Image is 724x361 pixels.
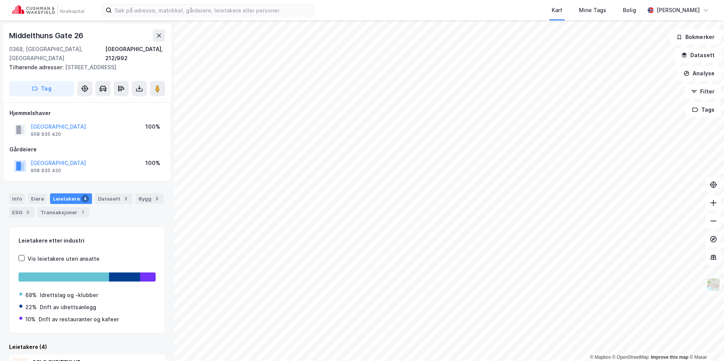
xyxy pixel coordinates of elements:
[657,6,700,15] div: [PERSON_NAME]
[686,102,721,117] button: Tags
[9,109,165,118] div: Hjemmelshaver
[24,209,31,216] div: 3
[612,355,649,360] a: OpenStreetMap
[79,209,86,216] div: 1
[9,30,85,42] div: Middelthuns Gate 26
[623,6,636,15] div: Bolig
[9,145,165,154] div: Gårdeiere
[39,315,119,324] div: Drift av restauranter og kafeer
[122,195,130,202] div: 2
[9,63,159,72] div: [STREET_ADDRESS]
[9,45,105,63] div: 0368, [GEOGRAPHIC_DATA], [GEOGRAPHIC_DATA]
[9,342,165,352] div: Leietakere (4)
[95,193,133,204] div: Datasett
[31,131,61,137] div: 958 935 420
[40,291,98,300] div: Idrettslag og -klubber
[28,254,100,263] div: Vis leietakere uten ansatte
[9,193,25,204] div: Info
[686,325,724,361] iframe: Chat Widget
[105,45,165,63] div: [GEOGRAPHIC_DATA], 212/992
[25,315,36,324] div: 10%
[50,193,92,204] div: Leietakere
[670,30,721,45] button: Bokmerker
[9,207,34,218] div: ESG
[706,277,721,292] img: Z
[28,193,47,204] div: Eiere
[25,303,37,312] div: 22%
[9,64,65,70] span: Tilhørende adresser:
[686,325,724,361] div: Kontrollprogram for chat
[145,122,160,131] div: 100%
[9,81,74,96] button: Tag
[651,355,688,360] a: Improve this map
[37,207,89,218] div: Transaksjoner
[31,168,61,174] div: 958 935 420
[579,6,606,15] div: Mine Tags
[136,193,164,204] div: Bygg
[677,66,721,81] button: Analyse
[145,159,160,168] div: 100%
[12,5,84,16] img: cushman-wakefield-realkapital-logo.202ea83816669bd177139c58696a8fa1.svg
[19,236,156,245] div: Leietakere etter industri
[112,5,314,16] input: Søk på adresse, matrikkel, gårdeiere, leietakere eller personer
[81,195,89,202] div: 4
[40,303,96,312] div: Drift av idrettsanlegg
[685,84,721,99] button: Filter
[590,355,611,360] a: Mapbox
[153,195,161,202] div: 3
[552,6,562,15] div: Kart
[25,291,37,300] div: 68%
[675,48,721,63] button: Datasett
